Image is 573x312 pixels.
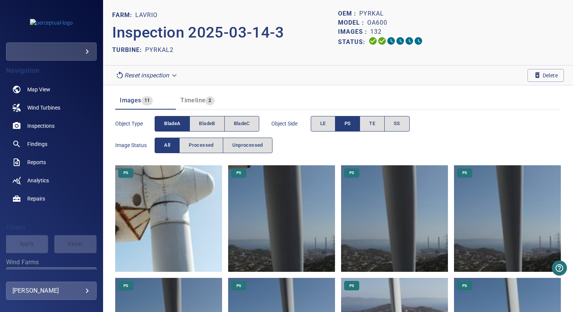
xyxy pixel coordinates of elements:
label: Wind Farms [6,259,97,265]
div: perceptual [6,42,97,61]
svg: Selecting 0% [387,36,396,45]
button: All [155,138,180,153]
span: Object type [115,120,155,127]
span: LE [320,119,326,128]
span: SS [394,119,400,128]
span: Object Side [271,120,311,127]
span: PS [119,283,133,288]
span: 11 [141,96,153,105]
span: TE [369,119,375,128]
button: TE [360,116,385,132]
span: Findings [27,140,47,148]
button: bladeC [224,116,259,132]
svg: Uploading 100% [368,36,377,45]
div: Wind Farms [6,267,97,285]
svg: Matching 0% [405,36,414,45]
button: Processed [179,138,223,153]
span: Images [120,97,141,104]
span: bladeA [164,119,180,128]
span: Repairs [27,195,45,202]
p: 132 [370,27,382,36]
p: Status: [338,36,368,47]
span: All [164,141,170,150]
p: Pyrkal [359,9,384,18]
span: Delete [534,71,558,80]
button: LE [311,116,335,132]
p: FARM: [112,11,135,20]
span: PS [458,283,471,288]
span: Reports [27,158,46,166]
h4: Filters [6,224,97,231]
p: OA600 [367,18,387,27]
span: 2 [205,96,214,105]
div: objectSide [311,116,410,132]
h4: Navigation [6,67,97,74]
em: Reset inspection [124,72,169,79]
p: Pyrkal2 [145,45,174,55]
p: OEM : [338,9,359,18]
div: imageStatus [155,138,272,153]
span: Analytics [27,177,49,184]
span: PS [232,283,246,288]
button: Delete [528,69,564,82]
a: findings noActive [6,135,97,153]
span: PS [119,170,133,176]
a: windturbines noActive [6,99,97,117]
span: Timeline [180,97,205,104]
button: bladeA [155,116,190,132]
button: PS [335,116,360,132]
span: bladeC [234,119,250,128]
div: Reset inspection [112,69,181,82]
span: bladeB [199,119,215,128]
img: perceptual-logo [30,19,73,27]
span: PS [458,170,471,176]
a: repairs noActive [6,190,97,208]
span: PS [232,170,246,176]
p: TURBINE: [112,45,145,55]
span: Image Status [115,141,155,149]
a: inspections noActive [6,117,97,135]
p: Model : [338,18,367,27]
a: analytics noActive [6,171,97,190]
svg: Classification 0% [414,36,423,45]
div: objectType [155,116,259,132]
span: PS [344,119,351,128]
span: Map View [27,86,50,93]
button: SS [384,116,410,132]
span: Inspections [27,122,55,130]
div: [PERSON_NAME] [13,285,90,297]
span: Wind Turbines [27,104,60,111]
svg: ML Processing 0% [396,36,405,45]
button: Unprocessed [223,138,272,153]
a: map noActive [6,80,97,99]
span: Processed [189,141,213,150]
svg: Data Formatted 100% [377,36,387,45]
span: PS [345,170,359,176]
p: Inspection 2025-03-14-3 [112,21,338,44]
p: Images : [338,27,370,36]
span: PS [345,283,359,288]
p: Lavrio [135,11,158,20]
button: bladeB [189,116,224,132]
a: reports noActive [6,153,97,171]
span: Unprocessed [232,141,263,150]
